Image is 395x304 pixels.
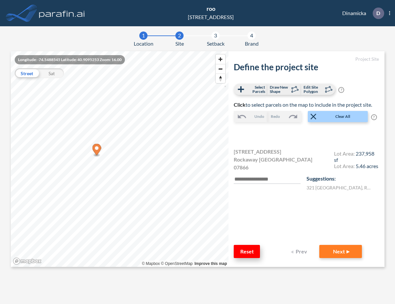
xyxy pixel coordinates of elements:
[334,150,379,163] h4: Lot Area:
[134,40,153,48] span: Location
[207,40,225,48] span: Setback
[39,68,64,78] div: Sat
[371,114,377,120] span: ?
[356,163,378,169] span: 5.46 acres
[254,114,264,119] span: Undo
[245,40,259,48] span: Brand
[188,13,234,21] div: [STREET_ADDRESS]
[211,32,220,40] div: 3
[15,68,39,78] div: Street
[175,32,184,40] div: 2
[234,245,260,258] button: Reset
[234,111,267,122] button: Undo
[142,261,160,266] a: Mapbox
[194,261,227,266] a: Improve this map
[139,32,148,40] div: 1
[175,40,184,48] span: Site
[207,5,215,12] span: roo
[304,85,323,94] span: Edit Site Polygon
[234,101,246,108] b: Click
[234,156,328,171] span: Rockaway [GEOGRAPHIC_DATA] 07866
[286,245,313,258] button: Prev
[234,101,372,108] span: to select parcels on the map to include in the project site.
[306,175,379,183] p: Suggestions:
[318,114,367,119] span: Clear All
[216,74,225,83] button: Reset bearing to north
[332,8,390,19] div: Dinamicka
[267,111,301,122] button: Redo
[92,144,101,157] div: Map marker
[15,55,125,64] div: Longitude: -74.5488545 Latitude: 40.9095253 Zoom: 16.00
[338,87,344,93] span: ?
[271,114,280,119] span: Redo
[216,74,225,83] span: Reset bearing to north
[334,163,379,171] h4: Lot Area:
[306,184,372,191] label: 321 [GEOGRAPHIC_DATA] , Rockaway , NJ 07866 , US
[216,54,225,64] button: Zoom in
[234,62,379,72] h2: Define the project site
[161,261,193,266] a: OpenStreetMap
[319,245,362,258] button: Next
[247,32,256,40] div: 4
[38,7,86,20] img: logo
[246,85,265,94] span: Select Parcels
[234,56,379,62] h5: Project Site
[13,257,42,265] a: Mapbox homepage
[376,10,380,16] p: D
[234,148,281,156] span: [STREET_ADDRESS]
[216,64,225,74] button: Zoom out
[270,85,289,94] span: Draw New Shape
[11,51,229,267] canvas: Map
[334,150,374,163] span: 237,958 sf
[308,111,367,122] button: Clear All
